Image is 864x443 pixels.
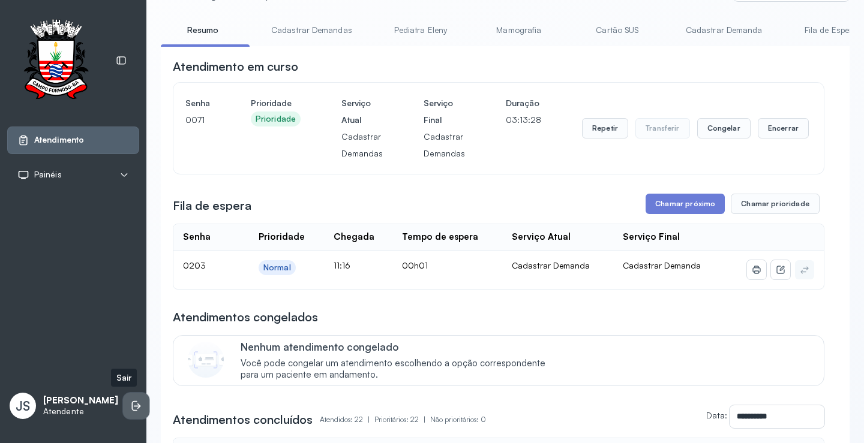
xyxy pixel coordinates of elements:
h4: Duração [506,95,541,111]
h3: Fila de espera [173,197,251,214]
img: Imagem de CalloutCard [188,342,224,378]
img: Logotipo do estabelecimento [13,19,99,103]
h4: Prioridade [251,95,301,111]
a: Cadastrar Demanda [674,20,775,40]
button: Congelar [697,118,751,138]
button: Chamar prioridade [731,194,820,214]
a: Atendimento [17,134,129,146]
div: Cadastrar Demanda [512,260,604,271]
p: [PERSON_NAME] [43,395,118,406]
span: Painéis [34,170,62,180]
div: Chegada [334,231,374,243]
div: Prioridade [259,231,305,243]
div: Serviço Atual [512,231,571,243]
p: Prioritários: 22 [374,411,430,428]
div: Normal [263,263,291,273]
span: 0203 [183,260,206,270]
a: Resumo [161,20,245,40]
p: Não prioritários: 0 [430,411,486,428]
button: Transferir [635,118,690,138]
p: Atendidos: 22 [320,411,374,428]
p: Atendente [43,406,118,417]
span: 00h01 [402,260,428,270]
a: Cartão SUS [575,20,659,40]
h3: Atendimentos congelados [173,309,318,326]
span: | [424,415,425,424]
a: Pediatra Eleny [379,20,463,40]
button: Chamar próximo [646,194,725,214]
p: 03:13:28 [506,111,541,128]
button: Encerrar [758,118,809,138]
span: Você pode congelar um atendimento escolhendo a opção correspondente para um paciente em andamento. [241,358,558,381]
span: Cadastrar Demanda [623,260,701,270]
span: Atendimento [34,135,84,145]
p: Cadastrar Demandas [341,128,383,162]
div: Tempo de espera [402,231,478,243]
h3: Atendimento em curso [173,58,298,75]
p: Cadastrar Demandas [424,128,465,162]
p: Nenhum atendimento congelado [241,340,558,353]
div: Senha [183,231,211,243]
button: Repetir [582,118,628,138]
a: Cadastrar Demandas [259,20,364,40]
a: Mamografia [477,20,561,40]
div: Prioridade [256,114,296,124]
h4: Serviço Final [424,95,465,128]
span: 11:16 [334,260,350,270]
span: | [368,415,370,424]
h4: Serviço Atual [341,95,383,128]
div: Serviço Final [623,231,680,243]
h4: Senha [185,95,210,111]
label: Data: [706,410,727,420]
p: 0071 [185,111,210,128]
h3: Atendimentos concluídos [173,411,313,428]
